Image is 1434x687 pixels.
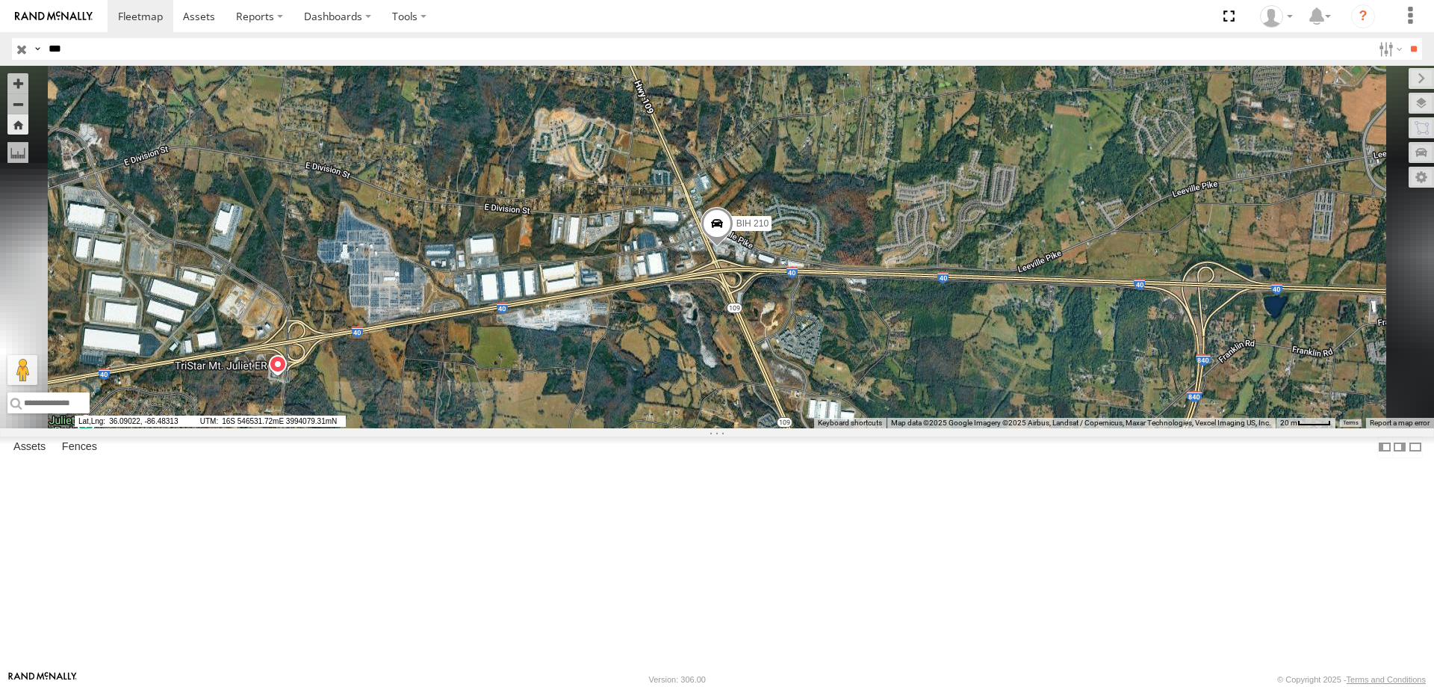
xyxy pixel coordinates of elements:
a: Terms and Conditions [1347,675,1426,684]
a: Terms (opens in new tab) [1343,420,1359,426]
span: BIH 210 [736,218,769,229]
button: Zoom Home [7,114,28,135]
button: Zoom out [7,93,28,114]
label: Dock Summary Table to the Right [1392,437,1407,458]
i: ? [1351,4,1375,28]
label: Search Filter Options [1373,38,1405,60]
label: Fences [55,437,105,458]
div: Version: 306.00 [649,675,706,684]
div: Nele . [1255,5,1298,28]
button: Keyboard shortcuts [818,418,882,428]
label: Search Query [31,38,43,60]
button: Drag Pegman onto the map to open Street View [7,355,37,385]
label: Map Settings [1409,167,1434,188]
label: Hide Summary Table [1408,437,1423,458]
label: Assets [6,437,53,458]
a: Visit our Website [8,672,77,687]
button: Zoom in [7,73,28,93]
button: Map Scale: 20 m per 41 pixels [1276,418,1335,428]
span: Map data ©2025 Google Imagery ©2025 Airbus, Landsat / Copernicus, Maxar Technologies, Vexcel Imag... [891,419,1271,427]
span: 20 m [1280,419,1297,427]
label: Measure [7,142,28,163]
span: 36.09022, -86.48313 [75,416,194,427]
img: rand-logo.svg [15,11,93,22]
div: © Copyright 2025 - [1277,675,1426,684]
a: Report a map error [1370,419,1430,427]
span: 16S 546531.72mE 3994079.31mN [196,416,346,427]
label: Dock Summary Table to the Left [1377,437,1392,458]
